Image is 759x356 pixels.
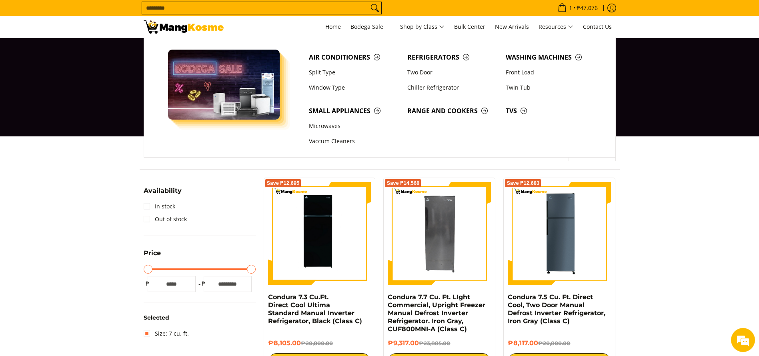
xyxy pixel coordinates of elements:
[368,2,381,14] button: Search
[144,314,256,322] h6: Selected
[579,16,616,38] a: Contact Us
[268,339,371,347] h6: ₱8,105.00
[388,339,491,347] h6: ₱9,317.00
[508,182,611,285] img: condura-direct-cool-7.5-cubic-feet-2-door-manual-defrost-inverter-ref-iron-gray-full-view-mang-kosme
[502,50,600,65] a: Washing Machines
[568,5,573,11] span: 1
[144,188,182,194] span: Availability
[305,65,403,80] a: Split Type
[403,103,502,118] a: Range and Cookers
[575,5,599,11] span: ₱47,076
[506,52,596,62] span: Washing Machines
[144,200,175,213] a: In stock
[508,293,605,325] a: Condura 7.5 Cu. Ft. Direct Cool, Two Door Manual Defrost Inverter Refrigerator, Iron Gray (Class C)
[506,106,596,116] span: TVs
[232,16,616,38] nav: Main Menu
[200,280,208,288] span: ₱
[419,340,450,346] del: ₱23,885.00
[267,181,300,186] span: Save ₱12,695
[144,20,224,34] img: Class C Home &amp; Business Appliances: Up to 70% Off l Mang Kosme
[495,23,529,30] span: New Arrivals
[508,339,611,347] h6: ₱8,117.00
[144,280,152,288] span: ₱
[535,16,577,38] a: Resources
[403,65,502,80] a: Two Door
[144,250,161,256] span: Price
[350,22,391,32] span: Bodega Sale
[168,50,280,120] img: Bodega Sale
[305,118,403,134] a: Microwaves
[400,22,445,32] span: Shop by Class
[144,327,189,340] a: Size: 7 cu. ft.
[325,23,341,30] span: Home
[388,182,491,285] img: Condura 7.7 Cu. Ft. LIght Commercial, Upright Freezer Manual Defrost Inverter Refrigerator. Iron ...
[144,250,161,262] summary: Open
[305,103,403,118] a: Small Appliances
[144,188,182,200] summary: Open
[321,16,345,38] a: Home
[454,23,485,30] span: Bulk Center
[305,134,403,149] a: Vaccum Cleaners
[502,80,600,95] a: Twin Tub
[144,213,187,226] a: Out of stock
[301,340,333,346] del: ₱20,800.00
[450,16,489,38] a: Bulk Center
[502,103,600,118] a: TVs
[583,23,612,30] span: Contact Us
[396,16,449,38] a: Shop by Class
[387,181,419,186] span: Save ₱14,568
[309,106,399,116] span: Small Appliances
[538,340,570,346] del: ₱20,800.00
[502,65,600,80] a: Front Load
[407,106,498,116] span: Range and Cookers
[305,50,403,65] a: Air Conditioners
[309,52,399,62] span: Air Conditioners
[268,293,362,325] a: Condura 7.3 Cu.Ft. Direct Cool Ultima Standard Manual Inverter Refrigerator, Black (Class C)
[403,50,502,65] a: Refrigerators
[346,16,395,38] a: Bodega Sale
[555,4,600,12] span: •
[403,80,502,95] a: Chiller Refrigerator
[305,80,403,95] a: Window Type
[539,22,573,32] span: Resources
[407,52,498,62] span: Refrigerators
[388,293,485,333] a: Condura 7.7 Cu. Ft. LIght Commercial, Upright Freezer Manual Defrost Inverter Refrigerator. Iron ...
[268,182,371,285] img: condura-direct-cool-7.3-cubic-feet-2-door-manual-inverter-refrigerator-black-full-view-mang-kosme
[491,16,533,38] a: New Arrivals
[507,181,539,186] span: Save ₱12,683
